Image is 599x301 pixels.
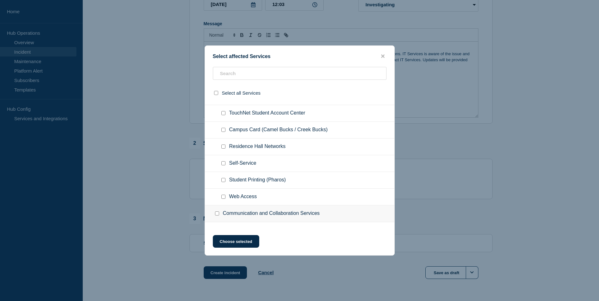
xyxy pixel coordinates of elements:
[205,205,394,222] div: Communication and Collaboration Services
[205,53,394,59] div: Select affected Services
[229,127,328,133] span: Campus Card (Camel Bucks / Creek Bucks)
[222,90,261,96] span: Select all Services
[221,128,225,132] input: Campus Card (Camel Bucks / Creek Bucks) checkbox
[229,110,305,116] span: TouchNet Student Account Center
[221,111,225,115] input: TouchNet Student Account Center checkbox
[221,145,225,149] input: Residence Hall Networks checkbox
[221,161,225,165] input: Self-Service checkbox
[214,91,218,95] input: select all checkbox
[215,211,219,215] input: Communication and Collaboration Services checkbox
[221,195,225,199] input: Web Access checkbox
[229,177,286,183] span: Student Printing (Pharos)
[213,67,386,80] input: Search
[379,53,386,59] button: close button
[213,235,259,248] button: Choose selected
[229,144,286,150] span: Residence Hall Networks
[229,194,257,200] span: Web Access
[221,178,225,182] input: Student Printing (Pharos) checkbox
[229,160,256,167] span: Self-Service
